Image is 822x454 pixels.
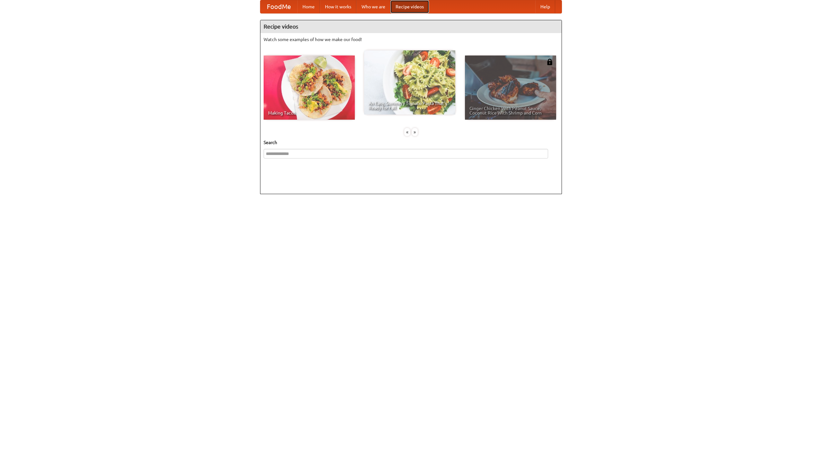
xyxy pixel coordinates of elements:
h4: Recipe videos [260,20,562,33]
h5: Search [264,139,558,146]
a: Who we are [356,0,390,13]
p: Watch some examples of how we make our food! [264,36,558,43]
a: Home [297,0,320,13]
a: Help [535,0,555,13]
div: « [404,128,410,136]
a: Making Tacos [264,56,355,120]
div: » [412,128,418,136]
a: How it works [320,0,356,13]
a: An Easy, Summery Tomato Pasta That's Ready for Fall [364,50,455,115]
a: FoodMe [260,0,297,13]
a: Recipe videos [390,0,429,13]
img: 483408.png [547,59,553,65]
span: Making Tacos [268,111,350,115]
span: An Easy, Summery Tomato Pasta That's Ready for Fall [369,101,451,110]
